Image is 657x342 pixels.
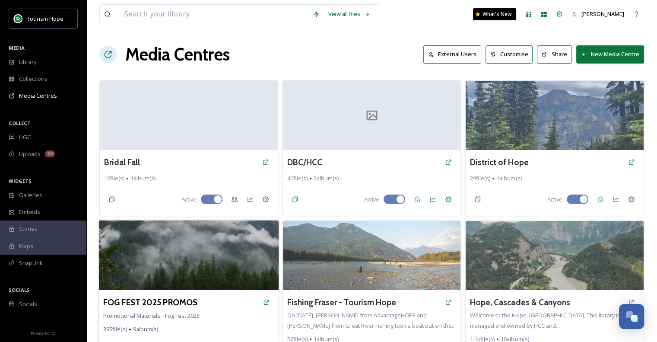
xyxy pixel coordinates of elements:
a: Bridal Fall [104,156,140,169]
button: External Users [423,45,481,63]
span: Media Centres [19,92,57,100]
a: DBC/HCC [287,156,322,169]
span: Tourism Hope [27,15,63,22]
span: Active [181,195,197,204]
a: What's New [473,8,516,20]
img: Py5bC3IF0hwAAAAAAAAMywDSC04438.jpg [100,81,278,150]
span: 395 file(s) [103,325,127,333]
a: [PERSON_NAME] [567,6,628,22]
span: Active [547,195,562,204]
a: Hope, Cascades & Canyons [470,296,570,309]
span: [PERSON_NAME] [581,10,624,18]
span: 29 file(s) [470,174,490,182]
a: Fishing Fraser - Tourism Hope [287,296,396,309]
span: SnapLink [19,259,43,267]
span: 40 file(s) [287,174,308,182]
span: Collections [19,75,48,83]
span: Socials [19,300,37,308]
img: Py5bC3IF0hwAAAAAAABhoAfog-fest57.jpg [99,221,279,291]
a: Customise [486,45,537,63]
input: Search your library [120,5,308,24]
span: Embeds [19,208,40,216]
img: Py5bC3IF0hwAAAAAAABn2A2021.09.25--MavicMiniPhotos-11.jpg [466,221,644,290]
a: Privacy Policy [31,327,56,338]
span: 16 file(s) [104,174,124,182]
span: UGC [19,133,31,141]
button: Customise [486,45,533,63]
span: 2 album(s) [314,174,339,182]
h1: Media Centres [125,42,230,67]
span: On [DATE], [PERSON_NAME] from AdvantageHOPE and [PERSON_NAME] from Great River Fishing took a boa... [287,311,456,329]
img: HOP_7849.jpg [283,221,461,290]
span: Uploads [19,150,41,158]
a: FOG FEST 2025 PROMOS [103,296,197,309]
button: Share [537,45,572,63]
button: Open Chat [619,304,644,329]
span: Maps [19,242,33,250]
img: janellebe_-18003267467629945.jpeg [466,81,644,150]
span: Stories [19,225,38,233]
span: Promotional Materials - Fog Fest 2025 [103,312,200,320]
button: New Media Centre [576,45,644,63]
span: MEDIA [9,45,25,51]
span: Galleries [19,191,42,199]
div: 18 [45,150,55,157]
span: 1 album(s) [496,174,521,182]
a: External Users [423,45,486,63]
span: Active [364,195,379,204]
span: Privacy Policy [31,330,56,336]
a: District of Hope [470,156,528,169]
span: COLLECT [9,120,31,126]
span: 9 album(s) [133,325,159,333]
span: 1 album(s) [130,174,156,182]
span: SOCIALS [9,287,30,293]
span: Library [19,58,36,66]
a: View all files [324,6,375,22]
img: logo.png [14,14,22,23]
span: WIDGETS [9,178,32,184]
span: Welcome to the Hope, [GEOGRAPHIC_DATA]. This library is managed and owned by HCC and... [470,311,620,329]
